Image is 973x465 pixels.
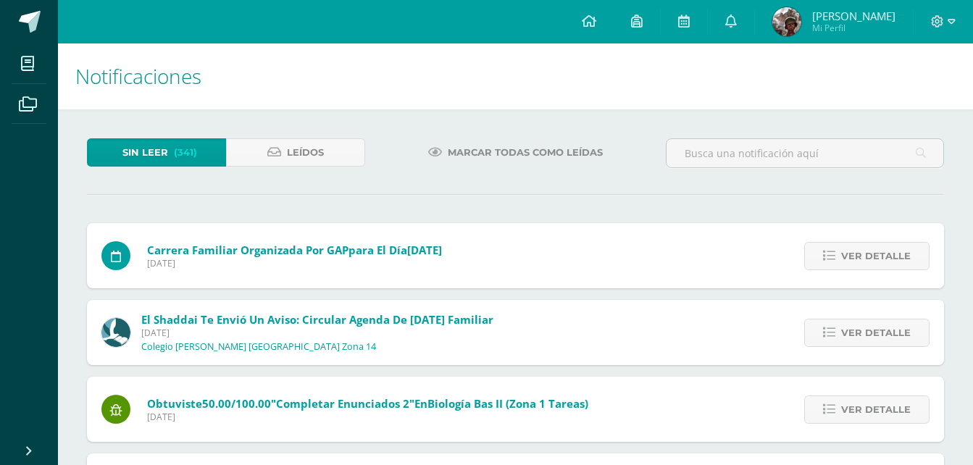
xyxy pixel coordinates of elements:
span: [DATE] [147,257,442,269]
span: [DATE] [147,411,588,423]
p: Colegio [PERSON_NAME] [GEOGRAPHIC_DATA] Zona 14 [141,341,376,353]
span: El Shaddai te envió un aviso: Circular Agenda de [DATE] Familiar [141,312,493,327]
span: para el día [147,243,442,257]
img: 0214cd8b8679da0f256ec9c9e7ffe613.png [101,318,130,347]
span: Ver detalle [841,243,911,269]
span: Ver detalle [841,319,911,346]
span: 50.00/100.00 [202,396,271,411]
span: Notificaciones [75,62,201,90]
span: [DATE] [141,327,493,339]
a: Leídos [226,138,365,167]
a: Sin leer(341) [87,138,226,167]
span: Carrera Familiar organizada por GAP [147,243,348,257]
span: Marcar todas como leídas [448,139,603,166]
span: Ver detalle [841,396,911,423]
span: "Completar enunciados 2" [271,396,414,411]
input: Busca una notificación aquí [667,139,943,167]
span: [PERSON_NAME] [812,9,895,23]
span: (341) [174,139,197,166]
span: Obtuviste en [147,396,588,411]
span: Leídos [287,139,324,166]
a: Marcar todas como leídas [410,138,621,167]
span: Sin leer [122,139,168,166]
span: [DATE] [407,243,442,257]
img: dd4a1c90b88057bf199e39693cc9333c.png [772,7,801,36]
span: Biología Bas II (Zona 1 Tareas) [427,396,588,411]
span: Mi Perfil [812,22,895,34]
